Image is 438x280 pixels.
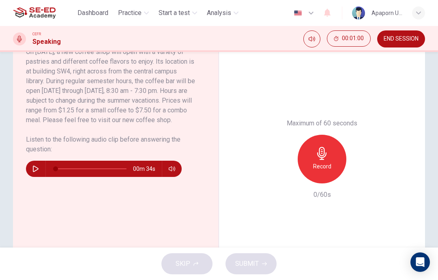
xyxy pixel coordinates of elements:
[74,6,112,20] button: Dashboard
[293,10,303,16] img: en
[298,135,346,183] button: Record
[377,30,425,47] button: END SESSION
[13,5,74,21] a: SE-ED Academy logo
[410,252,430,272] div: Open Intercom Messenger
[133,161,162,177] span: 00m 34s
[32,31,41,37] span: CEFR
[115,6,152,20] button: Practice
[384,36,419,42] span: END SESSION
[313,190,331,200] h6: 0/60s
[207,8,231,18] span: Analysis
[26,135,196,154] h6: Listen to the following audio clip before answering the question :
[118,8,142,18] span: Practice
[26,47,196,125] h6: On [DATE], a new coffee shop will open with a variety of pastries and different coffee flavors to...
[327,30,371,47] button: 00:01:00
[32,37,61,47] h1: Speaking
[287,118,357,128] h6: Maximum of 60 seconds
[352,6,365,19] img: Profile picture
[159,8,190,18] span: Start a test
[313,162,331,171] h6: Record
[327,30,371,47] div: Hide
[155,6,200,20] button: Start a test
[371,8,402,18] div: Apaporn U-khumpan
[77,8,108,18] span: Dashboard
[13,5,56,21] img: SE-ED Academy logo
[303,30,320,47] div: Mute
[342,35,364,42] span: 00:01:00
[204,6,242,20] button: Analysis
